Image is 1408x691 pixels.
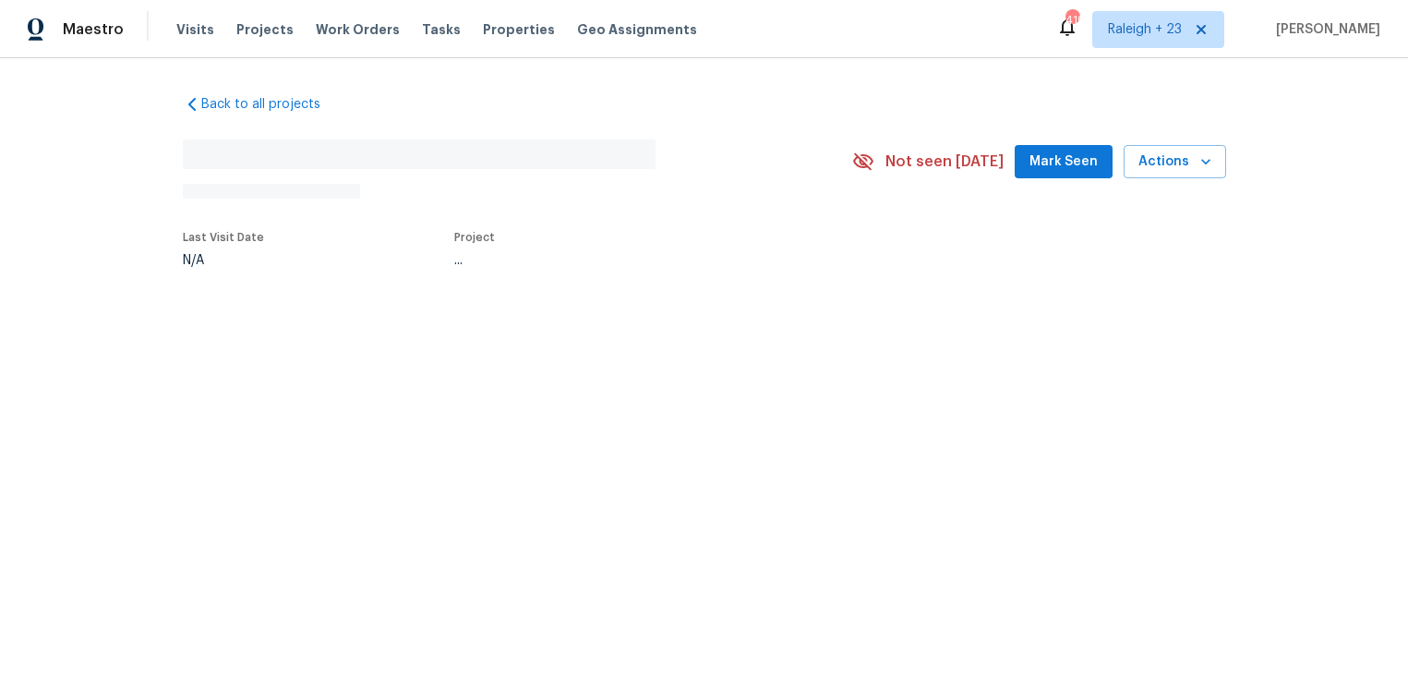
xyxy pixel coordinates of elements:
div: 419 [1065,11,1078,30]
span: Projects [236,20,294,39]
span: Geo Assignments [577,20,697,39]
a: Back to all projects [183,95,360,114]
div: ... [454,254,809,267]
span: Project [454,232,495,243]
span: Properties [483,20,555,39]
div: N/A [183,254,264,267]
span: Work Orders [316,20,400,39]
span: Not seen [DATE] [885,152,1004,171]
span: Last Visit Date [183,232,264,243]
span: [PERSON_NAME] [1269,20,1380,39]
button: Actions [1124,145,1226,179]
span: Actions [1138,151,1211,174]
span: Raleigh + 23 [1108,20,1182,39]
span: Maestro [63,20,124,39]
span: Tasks [422,23,461,36]
button: Mark Seen [1015,145,1113,179]
span: Visits [176,20,214,39]
span: Mark Seen [1029,151,1098,174]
